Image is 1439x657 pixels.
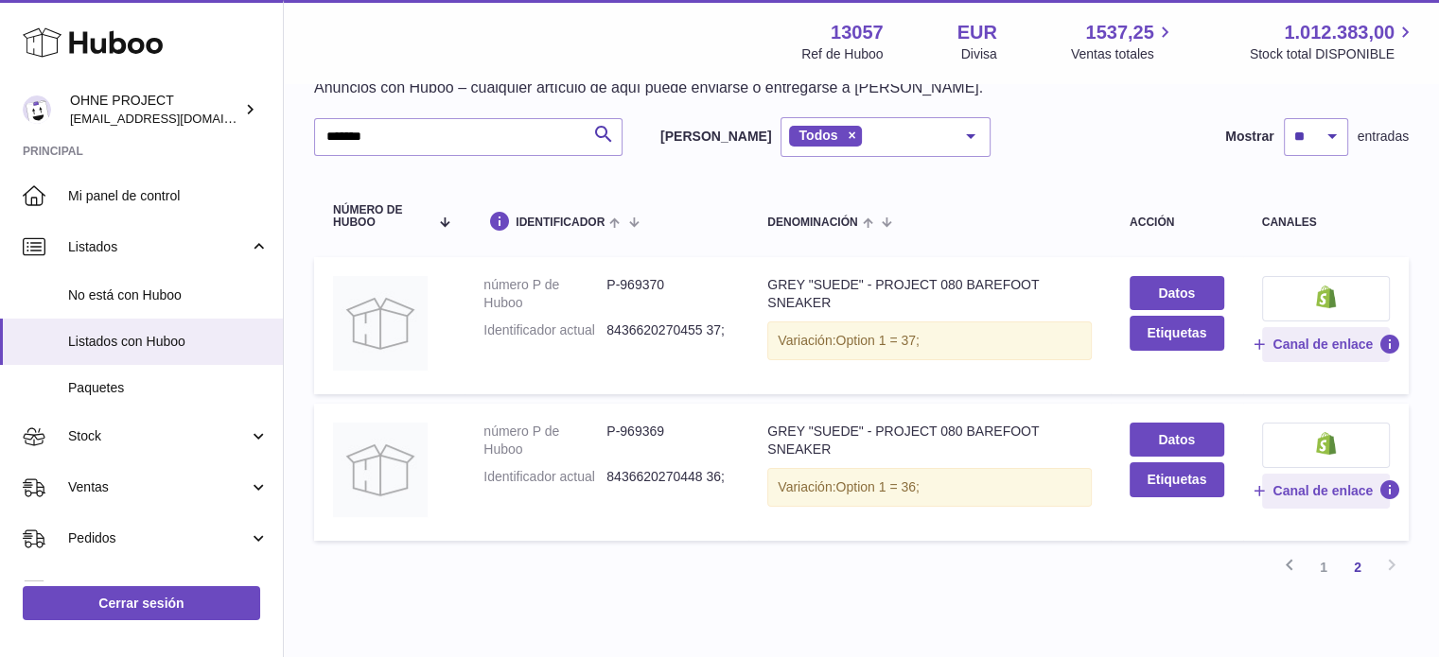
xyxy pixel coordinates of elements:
div: canales [1262,216,1390,229]
a: 2 [1341,550,1375,584]
span: identificador [516,216,605,229]
dd: P-969370 [606,276,729,312]
button: Etiquetas [1130,462,1224,496]
div: acción [1130,216,1224,229]
span: Canal de enlace [1272,336,1373,353]
span: Paquetes [68,379,269,397]
div: Divisa [961,45,997,63]
a: Datos [1130,423,1224,457]
strong: 13057 [831,20,884,45]
label: Mostrar [1225,128,1273,146]
div: GREY "SUEDE" - PROJECT 080 BAREFOOT SNEAKER [767,276,1092,312]
button: Canal de enlace [1262,327,1390,361]
img: GREY "SUEDE" - PROJECT 080 BAREFOOT SNEAKER [333,276,428,371]
span: denominación [767,216,857,229]
span: 1537,25 [1085,20,1153,45]
strong: EUR [957,20,997,45]
span: Stock [68,427,249,445]
label: [PERSON_NAME] [660,128,771,146]
dt: Identificador actual [483,321,606,339]
img: internalAdmin-13057@internal.huboo.com [23,95,51,124]
span: No está con Huboo [68,286,269,304]
img: shopify-small.png [1316,285,1336,308]
button: Canal de enlace [1262,474,1390,508]
span: número de Huboo [333,204,430,229]
div: Variación: [767,468,1092,507]
span: Pedidos [68,529,249,547]
dd: 8436620270455 37; [606,321,729,339]
a: 1.012.383,00 Stock total DISPONIBLE [1250,20,1416,63]
div: GREY "SUEDE" - PROJECT 080 BAREFOOT SNEAKER [767,423,1092,458]
img: shopify-small.png [1316,432,1336,455]
div: OHNE PROJECT [70,92,240,128]
span: Listados [68,238,249,256]
span: Ventas [68,478,249,496]
span: Option 1 = 36; [835,479,919,494]
span: Option 1 = 37; [835,333,919,348]
span: 1.012.383,00 [1284,20,1395,45]
span: Mi panel de control [68,187,269,205]
span: [EMAIL_ADDRESS][DOMAIN_NAME] [70,111,278,126]
div: Ref de Huboo [801,45,883,63]
span: Todos [798,128,837,143]
span: entradas [1358,128,1409,146]
span: Stock total DISPONIBLE [1250,45,1416,63]
dt: número P de Huboo [483,276,606,312]
dt: número P de Huboo [483,423,606,458]
a: 1 [1307,550,1341,584]
dt: Identificador actual [483,468,606,486]
span: Listados con Huboo [68,333,269,351]
div: Variación: [767,321,1092,360]
img: GREY "SUEDE" - PROJECT 080 BAREFOOT SNEAKER [333,423,428,517]
button: Etiquetas [1130,316,1224,350]
dd: 8436620270448 36; [606,468,729,486]
a: Datos [1130,276,1224,310]
p: Anuncios con Huboo – cualquier artículo de aquí puede enviarse o entregarse a [PERSON_NAME]. [314,78,983,98]
a: Cerrar sesión [23,586,260,620]
dd: P-969369 [606,423,729,458]
a: 1537,25 Ventas totales [1071,20,1176,63]
span: Canal de enlace [1272,482,1373,499]
span: Ventas totales [1071,45,1176,63]
span: Uso [68,580,269,598]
